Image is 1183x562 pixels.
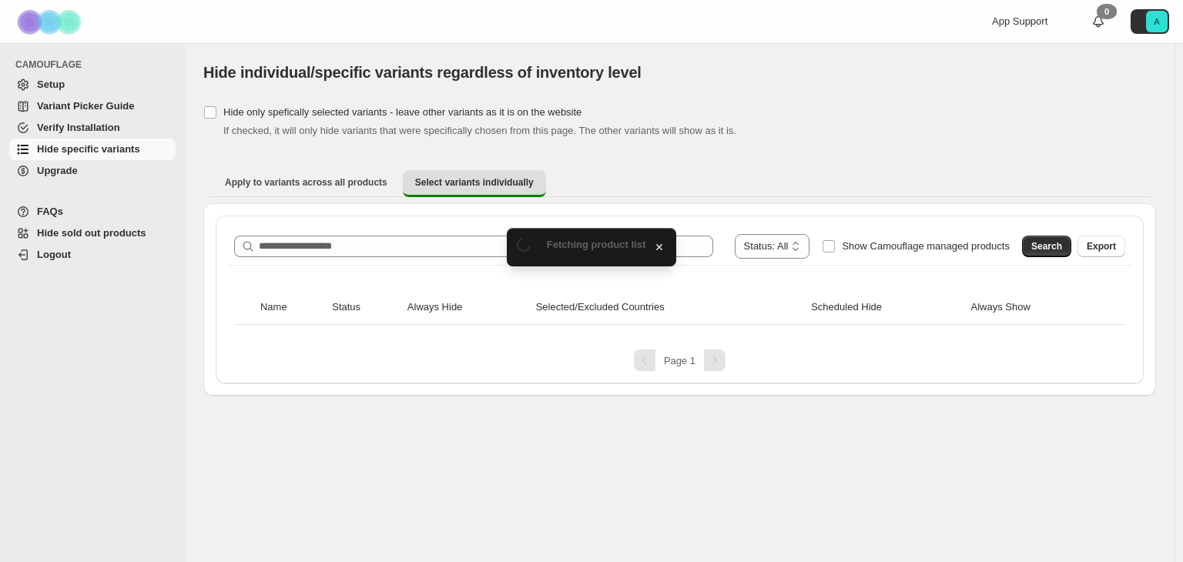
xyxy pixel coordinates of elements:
span: Hide individual/specific variants regardless of inventory level [203,64,642,81]
text: A [1154,17,1160,26]
a: Variant Picker Guide [9,95,176,117]
th: Always Show [967,290,1104,325]
button: Export [1077,236,1125,257]
span: Variant Picker Guide [37,100,134,112]
span: Hide sold out products [37,227,146,239]
th: Name [256,290,327,325]
a: Logout [9,244,176,266]
span: Search [1031,240,1062,253]
button: Search [1022,236,1071,257]
span: Hide only spefically selected variants - leave other variants as it is on the website [223,106,581,118]
span: Apply to variants across all products [225,176,387,189]
div: 0 [1097,4,1117,19]
th: Status [327,290,403,325]
th: Scheduled Hide [806,290,966,325]
a: 0 [1091,14,1106,29]
span: Page 1 [664,355,695,366]
a: Upgrade [9,160,176,182]
span: App Support [992,15,1047,27]
span: Logout [37,249,71,260]
a: Setup [9,74,176,95]
a: Hide specific variants [9,139,176,160]
span: Avatar with initials A [1146,11,1168,32]
a: Hide sold out products [9,222,176,244]
span: Fetching product list [547,239,646,250]
span: If checked, it will only hide variants that were specifically chosen from this page. The other va... [223,125,736,136]
span: Upgrade [37,165,78,176]
button: Select variants individually [403,170,546,197]
span: Show Camouflage managed products [842,240,1010,252]
span: Setup [37,79,65,90]
nav: Pagination [228,350,1131,371]
th: Always Hide [403,290,531,325]
span: Select variants individually [415,176,534,189]
span: FAQs [37,206,63,217]
button: Avatar with initials A [1131,9,1169,34]
a: Verify Installation [9,117,176,139]
span: Verify Installation [37,122,120,133]
span: Hide specific variants [37,143,140,155]
a: FAQs [9,201,176,222]
button: Apply to variants across all products [213,170,400,195]
th: Selected/Excluded Countries [531,290,806,325]
img: Camouflage [12,1,89,43]
div: Select variants individually [203,203,1156,396]
span: CAMOUFLAGE [15,59,177,71]
span: Export [1087,240,1116,253]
